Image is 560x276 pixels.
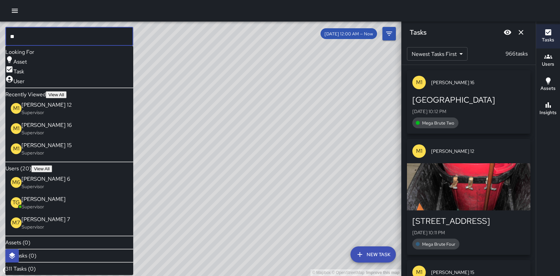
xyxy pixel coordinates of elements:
div: Task [5,65,27,75]
div: Newest Tasks First [407,47,468,61]
p: [DATE] 10:11 PM [412,229,525,236]
p: Supervisor [22,109,72,116]
div: M6[PERSON_NAME] 6Supervisor [5,172,133,193]
h6: Insights [539,109,557,116]
p: M6 [12,178,20,186]
div: M7[PERSON_NAME] 7Supervisor [5,213,133,233]
span: Task [13,68,24,75]
span: View All [48,92,64,97]
h6: Tasks [542,36,554,44]
p: Supervisor [22,223,70,230]
span: Mega Brute Four [418,241,459,247]
p: Supervisor [22,129,72,136]
p: Supervisor [22,149,72,156]
div: Asset [5,56,27,65]
button: M1[PERSON_NAME] 16[GEOGRAPHIC_DATA][DATE] 10:12 PMMega Brute Two [407,70,530,134]
p: M1 [13,145,20,153]
span: [PERSON_NAME] 6 [22,175,70,183]
span: [PERSON_NAME] 15 [22,141,72,149]
button: View All [46,91,67,98]
span: User [13,78,25,85]
span: Asset [13,58,27,65]
div: M1[PERSON_NAME] 16Supervisor [5,118,133,139]
button: Dismiss [514,26,528,39]
div: [GEOGRAPHIC_DATA] [412,95,525,105]
p: 966 tasks [503,50,530,58]
div: M1[PERSON_NAME] 12Supervisor [5,98,133,118]
button: Assets [536,73,560,97]
span: [PERSON_NAME] 12 [22,101,72,109]
span: Mega Brute Two [418,120,458,126]
span: [PERSON_NAME] [22,195,66,203]
button: M1[PERSON_NAME] 12[STREET_ADDRESS][DATE] 10:11 PMMega Brute Four [407,139,530,255]
li: Jia Tasks (0) [5,252,133,259]
button: Tasks [536,24,560,48]
h6: Assets [540,85,556,92]
p: Supervisor [22,183,70,190]
li: Recently Viewed [5,91,133,98]
button: Insights [536,97,560,121]
p: M1 [416,78,422,87]
li: Assets (0) [5,239,133,246]
div: M1[PERSON_NAME] 15Supervisor [5,139,133,159]
p: Supervisor [22,203,66,210]
span: View All [34,166,49,171]
button: Blur [501,26,514,39]
button: Filters [382,27,396,40]
button: New Task [350,246,396,263]
span: [PERSON_NAME] 12 [431,148,525,154]
span: [PERSON_NAME] 16 [22,121,72,129]
p: M1 [13,104,20,112]
span: [PERSON_NAME] 7 [22,215,70,223]
span: [PERSON_NAME] 16 [431,79,525,86]
div: TG[PERSON_NAME]Supervisor [5,193,133,213]
div: [STREET_ADDRESS] [412,216,525,227]
li: Looking For [5,48,133,56]
span: [PERSON_NAME] 15 [431,269,525,276]
p: [DATE] 10:12 PM [412,108,525,115]
p: TG [12,199,20,207]
span: [DATE] 12:00 AM — Now [321,31,377,37]
h6: Tasks [410,27,426,38]
p: M7 [12,219,20,227]
h6: Users [542,61,554,68]
button: View All [31,165,52,172]
p: M1 [416,147,422,155]
button: Users [536,48,560,73]
li: Users (20) [5,165,133,172]
li: 311 Tasks (0) [5,265,133,272]
div: User [5,75,27,85]
p: M1 [13,125,20,133]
